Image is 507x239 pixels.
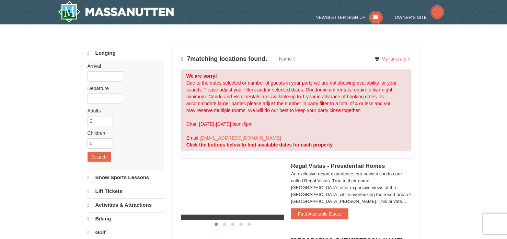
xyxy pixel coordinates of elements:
button: Search [88,152,111,162]
a: Owner's Site [395,15,444,20]
a: Name [274,52,300,66]
a: Snow Sports Lessons [88,171,164,184]
label: Children [88,130,159,137]
a: [EMAIL_ADDRESS][DOMAIN_NAME] [200,135,281,141]
a: Lodging [88,47,164,59]
label: Arrival [88,63,159,69]
a: Activities & Attractions [88,198,164,211]
a: Golf [88,226,164,239]
button: Find Available Dates [291,208,348,219]
span: Newsletter Sign Up [315,15,366,20]
a: Lift Tickets [88,185,164,198]
label: Departure [88,85,159,92]
span: Owner's Site [395,15,427,20]
a: Newsletter Sign Up [315,15,383,20]
a: Biking [88,212,164,225]
div: Due to the dates selected or number of guests in your party we are not showing availability for y... [181,69,411,151]
label: Adults [88,107,159,114]
span: Regal Vistas - Presidential Homes [291,163,385,169]
div: An exclusive resort experience, our newest condos are called Regal Vistas. True to their name, [G... [291,171,411,205]
img: Massanutten Resort Logo [58,1,174,23]
strong: Click the buttons below to find available dates for each property. [186,142,334,148]
a: Massanutten Resort [58,1,174,23]
a: My Itinerary [370,54,414,64]
strong: We are sorry! [186,73,217,79]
